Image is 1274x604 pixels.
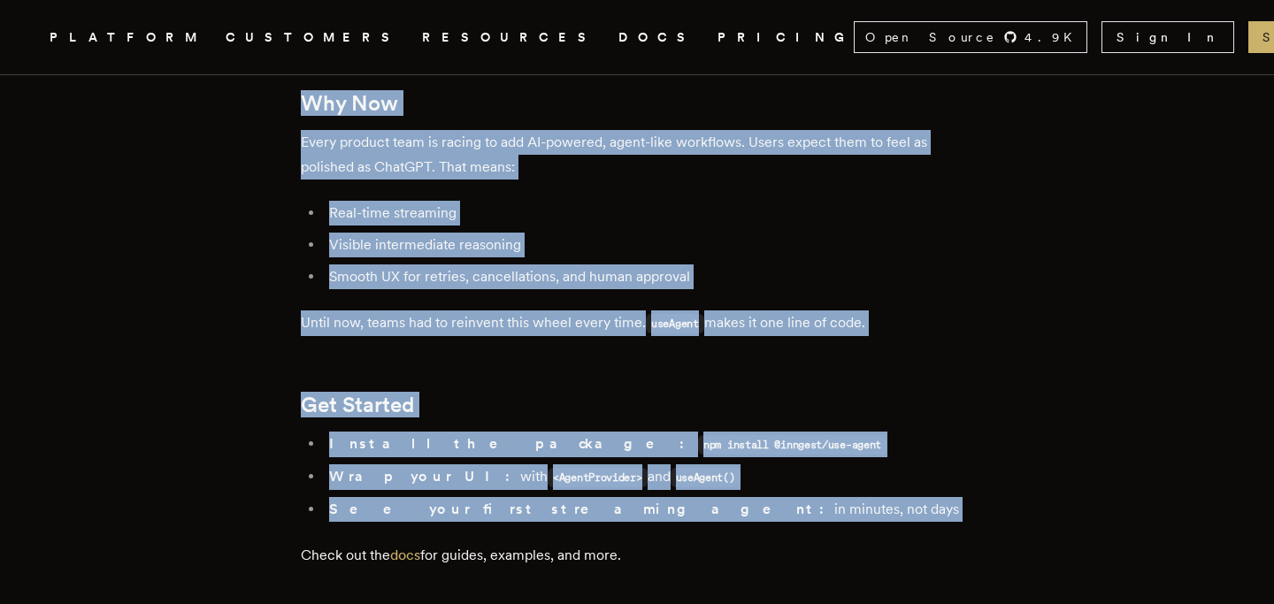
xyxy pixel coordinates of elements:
[1025,28,1083,46] span: 4.9 K
[329,501,834,517] strong: See your first streaming agent:
[548,468,648,487] code: <AgentProvider>
[1101,21,1234,53] a: Sign In
[226,27,401,49] a: CUSTOMERS
[324,201,973,226] li: Real-time streaming
[324,264,973,289] li: Smooth UX for retries, cancellations, and human approval
[324,497,973,522] li: in minutes, not days
[422,27,597,49] button: RESOURCES
[329,435,695,452] strong: Install the package:
[698,435,886,455] code: npm install @inngest/use-agent
[301,393,973,417] h2: Get Started
[671,468,741,487] code: useAgent()
[301,91,973,116] h2: Why Now
[646,314,704,333] code: useAgent
[390,547,420,563] a: docs
[50,27,204,49] button: PLATFORM
[618,27,696,49] a: DOCS
[324,233,973,257] li: Visible intermediate reasoning
[301,543,973,568] p: Check out the for guides, examples, and more.
[718,27,854,49] a: PRICING
[301,130,973,180] p: Every product team is racing to add AI-powered, agent-like workflows. Users expect them to feel a...
[301,310,973,336] p: Until now, teams had to reinvent this wheel every time. makes it one line of code.
[324,464,973,490] li: with and
[865,28,996,46] span: Open Source
[329,468,520,485] strong: Wrap your UI:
